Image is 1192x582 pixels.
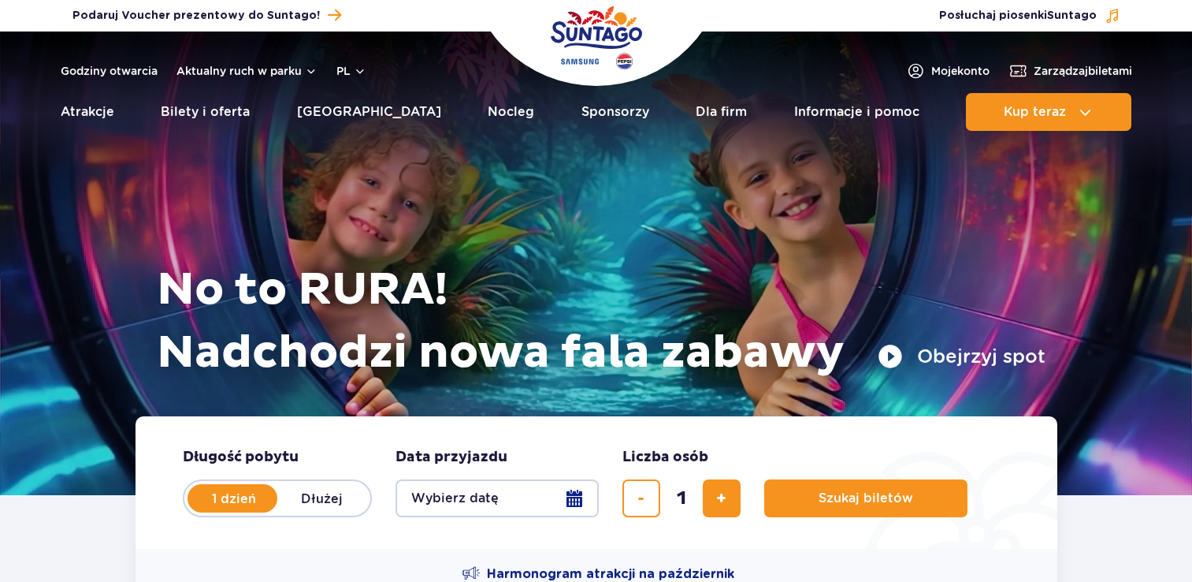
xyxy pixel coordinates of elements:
a: Mojekonto [906,62,990,80]
span: Posłuchaj piosenki [939,8,1097,24]
h1: No to RURA! Nadchodzi nowa fala zabawy [157,259,1045,385]
span: Data przyjazdu [395,448,507,467]
span: Długość pobytu [183,448,299,467]
button: Obejrzyj spot [878,344,1045,369]
label: Dłużej [277,482,367,515]
a: Sponsorzy [581,93,649,131]
button: dodaj bilet [703,479,741,517]
span: Zarządzaj biletami [1034,63,1132,79]
a: [GEOGRAPHIC_DATA] [297,93,441,131]
button: Kup teraz [966,93,1131,131]
label: 1 dzień [189,482,279,515]
span: Podaruj Voucher prezentowy do Suntago! [72,8,320,24]
span: Suntago [1047,10,1097,21]
form: Planowanie wizyty w Park of Poland [136,416,1057,549]
button: usuń bilet [622,479,660,517]
a: Zarządzajbiletami [1008,62,1132,80]
button: Aktualny ruch w parku [176,65,317,77]
button: pl [336,63,366,79]
span: Kup teraz [1004,105,1066,119]
a: Dla firm [696,93,747,131]
button: Wybierz datę [395,479,599,517]
a: Bilety i oferta [161,93,250,131]
button: Szukaj biletów [764,479,967,517]
a: Atrakcje [61,93,114,131]
a: Nocleg [488,93,534,131]
a: Podaruj Voucher prezentowy do Suntago! [72,5,341,26]
button: Posłuchaj piosenkiSuntago [939,8,1120,24]
a: Godziny otwarcia [61,63,158,79]
span: Moje konto [931,63,990,79]
a: Informacje i pomoc [794,93,919,131]
input: liczba biletów [663,479,700,517]
span: Liczba osób [622,448,708,467]
span: Szukaj biletów [819,491,913,506]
